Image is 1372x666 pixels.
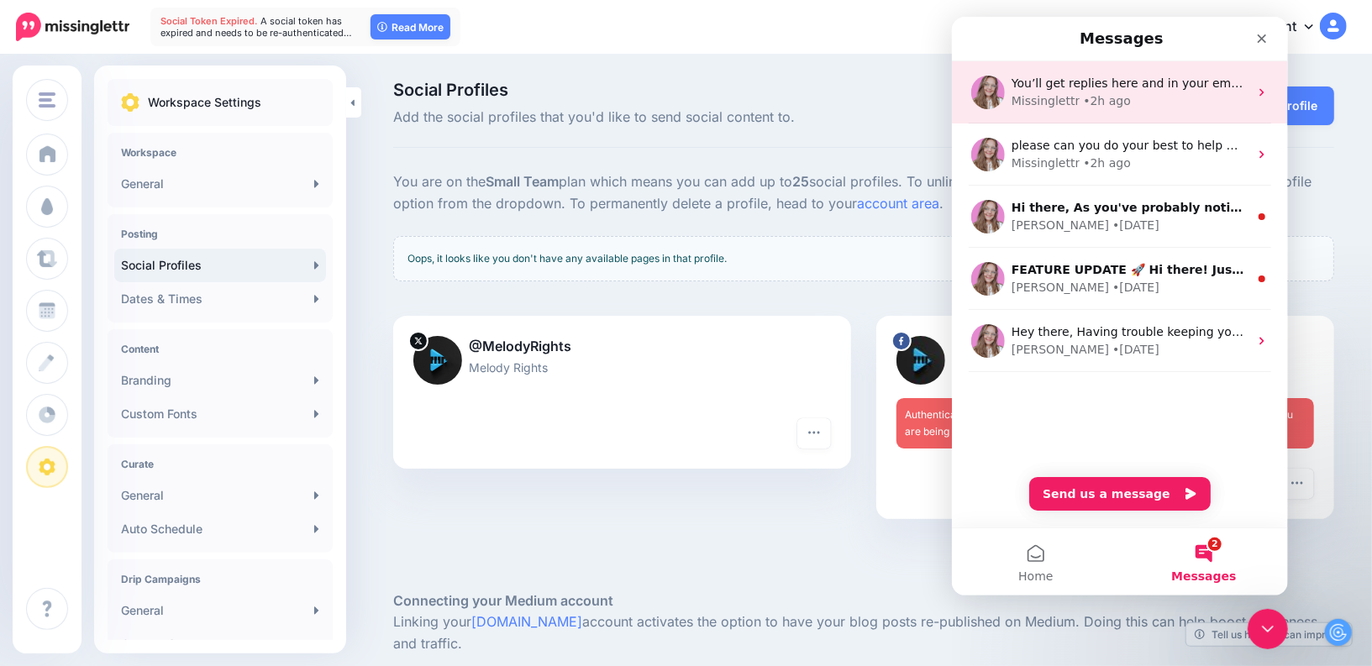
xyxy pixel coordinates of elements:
div: • [DATE] [160,200,208,218]
p: You are on the plan which means you can add up to social profiles. To unlink a profile from this ... [393,171,1334,215]
a: General [114,479,326,512]
h4: Workspace [121,146,319,159]
a: General [114,167,326,201]
a: account area [857,195,939,212]
span: Social Profiles [393,81,1012,98]
div: Missinglettr [60,76,128,93]
h4: Drip Campaigns [121,573,319,585]
div: [PERSON_NAME] [60,200,157,218]
a: General [114,594,326,627]
a: Branding [114,364,326,397]
img: menu.png [39,92,55,108]
iframe: Intercom live chat [1248,609,1288,649]
iframe: To enrich screen reader interactions, please activate Accessibility in Grammarly extension settings [952,17,1288,595]
img: Profile image for Justine [19,121,53,155]
a: [DOMAIN_NAME] [471,613,582,630]
b: Small Team [486,173,559,190]
button: Messages [168,511,336,579]
a: My Account [1202,7,1347,48]
img: Profile image for Justine [19,183,53,217]
span: You’ll get replies here and in your email: ✉️ [EMAIL_ADDRESS][DOMAIN_NAME] The team will be back ... [60,60,754,73]
div: [PERSON_NAME] [60,324,157,342]
span: Social Token Expired. [160,15,258,27]
a: Tell us how we can improve [1186,623,1352,646]
p: Workspace Settings [148,92,261,113]
h4: Curate [121,458,319,470]
p: Melody Rights page [896,358,1314,377]
p: Linking your account activates the option to have your blog posts re-published on Medium. Doing t... [393,611,1334,655]
a: Auto Schedule [114,512,326,546]
b: 25 [792,173,809,190]
div: Missinglettr [60,138,128,155]
img: Missinglettr [16,13,129,41]
a: Content Sources [114,627,326,661]
img: 428469279_10161640041757238_4136133980118116410_n-bsa151094.jpg [896,336,945,385]
span: please can you do your best to help me with this. [PERSON_NAME] had issues in the past where youv... [60,122,1138,135]
h4: Posting [121,228,319,240]
img: H9FbAAax-87130.jpg [413,336,462,385]
span: A social token has expired and needs to be re-authenticated… [160,15,352,39]
a: Dates & Times [114,282,326,316]
span: Authentication expired. Please your credentials to prevent disruption. If you are being asked to ... [905,408,1293,438]
div: • [DATE] [160,324,208,342]
button: Send us a message [77,460,259,494]
h5: Connecting your Medium account [393,590,1334,611]
img: settings.png [121,93,139,112]
p: @MelodyRights [413,336,831,358]
span: Messages [219,553,284,565]
div: [PERSON_NAME] [60,262,157,280]
div: • 2h ago [131,76,179,93]
a: Read More [371,14,450,39]
p: Melody Rights [413,358,831,377]
a: Custom Fonts [114,397,326,431]
span: Add the social profiles that you'd like to send social content to. [393,107,1012,128]
div: • [DATE] [160,262,208,280]
div: Oops, it looks like you don't have any available pages in that profile. [393,236,1334,281]
h4: Content [121,343,319,355]
img: Profile image for Justine [19,307,53,341]
a: Social Profiles [114,249,326,282]
span: Home [66,553,101,565]
img: Profile image for Justine [19,245,53,279]
div: • 2h ago [131,138,179,155]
